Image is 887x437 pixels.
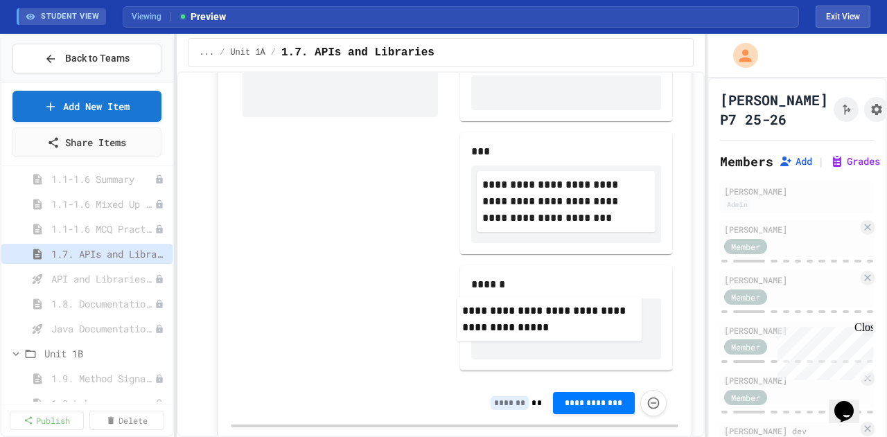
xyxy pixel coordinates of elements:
div: Unpublished [155,374,164,384]
span: / [271,47,276,58]
a: Add New Item [12,91,161,122]
span: 1.8. Documentation with Comments and Preconditions [51,296,155,311]
div: Unpublished [155,175,164,184]
div: Unpublished [155,324,164,334]
button: Grades [830,154,880,168]
iframe: chat widget [772,321,873,380]
div: [PERSON_NAME] [724,223,858,235]
button: Back to Teams [12,44,161,73]
span: / [220,47,225,58]
div: [PERSON_NAME] [724,185,870,197]
iframe: chat widget [829,382,873,423]
a: Delete [89,411,164,430]
span: API and Libraries - Topic 1.7 [51,271,155,286]
span: STUDENT VIEW [41,11,99,23]
span: Member [731,391,760,404]
div: Unpublished [155,199,164,209]
span: Member [731,341,760,353]
span: 1.7. APIs and Libraries [51,247,167,261]
div: [PERSON_NAME] dev [724,425,858,437]
span: Unit 1B [44,346,167,361]
span: 1.1-1.6 MCQ Practice [51,222,155,236]
div: My Account [719,39,762,71]
span: Preview [178,10,226,24]
div: Unpublished [155,274,164,284]
div: Unpublished [155,399,164,409]
button: Force resubmission of student's answer (Admin only) [640,390,667,416]
button: Click to see fork details [834,97,859,122]
div: Chat with us now!Close [6,6,96,88]
button: Exit student view [816,6,870,28]
span: 1.7. APIs and Libraries [281,44,434,61]
h2: Members [720,152,773,171]
span: 1.1-1.6 Summary [51,172,155,186]
div: Admin [724,199,750,211]
span: | [818,153,825,170]
span: Member [731,291,760,303]
span: 1.9. Method Signatures [51,371,155,386]
span: ... [200,47,215,58]
span: Unit 1A [230,47,265,58]
span: Member [731,240,760,253]
h1: [PERSON_NAME] P7 25-26 [720,90,828,129]
div: Unpublished [155,224,164,234]
a: Publish [10,411,84,430]
span: Back to Teams [65,51,130,66]
span: Viewing [132,10,171,23]
button: Add [779,154,812,168]
div: [PERSON_NAME] [724,274,858,286]
div: [PERSON_NAME] [724,324,858,337]
span: Java Documentation with Comments - Topic 1.8 [51,321,155,336]
span: 1.9 Lab [51,396,155,411]
div: Unpublished [155,299,164,309]
div: [PERSON_NAME] [724,374,858,386]
span: 1.1-1.6 Mixed Up Code Practice [51,197,155,211]
a: Share Items [12,127,161,157]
